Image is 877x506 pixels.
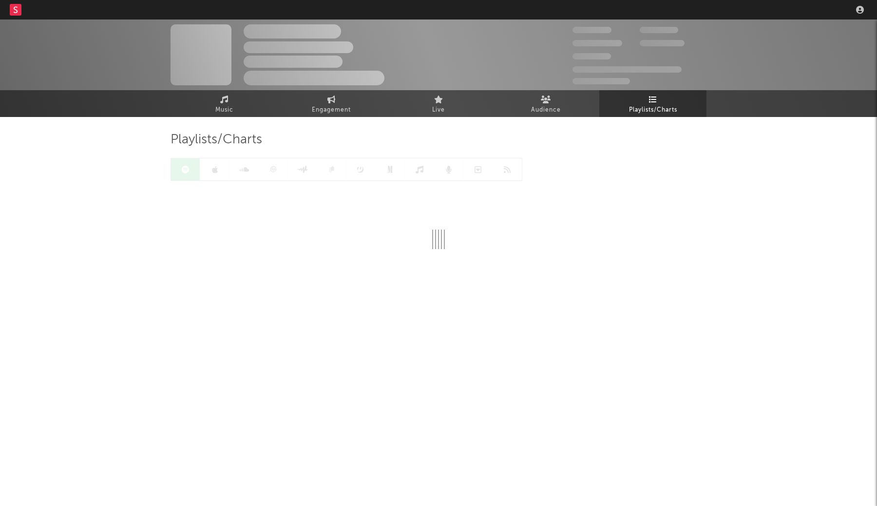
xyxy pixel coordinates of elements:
a: Engagement [278,90,385,117]
span: 100,000 [640,27,678,33]
span: Live [432,104,445,116]
span: Music [215,104,233,116]
span: 1,000,000 [640,40,685,46]
span: 100,000 [572,53,611,59]
span: 50,000,000 Monthly Listeners [572,66,682,73]
span: Audience [531,104,561,116]
span: Engagement [312,104,351,116]
span: Playlists/Charts [171,134,262,146]
span: Jump Score: 85.0 [572,78,630,84]
a: Audience [492,90,599,117]
span: Playlists/Charts [629,104,677,116]
a: Music [171,90,278,117]
span: 300,000 [572,27,611,33]
a: Live [385,90,492,117]
a: Playlists/Charts [599,90,706,117]
span: 50,000,000 [572,40,622,46]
